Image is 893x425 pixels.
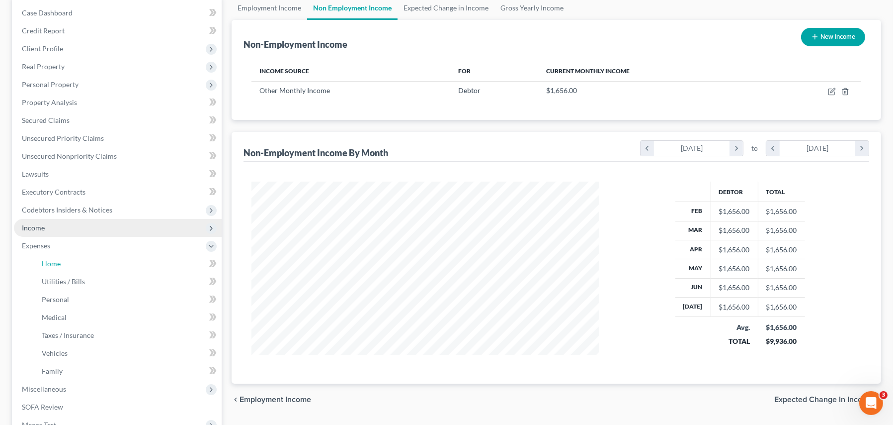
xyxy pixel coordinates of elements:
a: Home [34,255,222,273]
th: Total [758,182,805,202]
span: Real Property [22,62,65,71]
span: Current Monthly Income [546,67,630,75]
th: Feb [675,202,711,221]
div: $1,656.00 [766,322,797,332]
span: Lawsuits [22,170,49,178]
span: Unsecured Nonpriority Claims [22,152,117,160]
button: chevron_left Employment Income [232,396,311,404]
span: Income [22,223,45,232]
td: $1,656.00 [758,298,805,317]
div: TOTAL [719,336,750,346]
span: For [458,67,471,75]
div: [DATE] [780,141,856,156]
span: Executory Contracts [22,188,85,196]
th: Jun [675,278,711,297]
span: Utilities / Bills [42,277,85,286]
i: chevron_right [730,141,743,156]
td: $1,656.00 [758,221,805,240]
a: Unsecured Nonpriority Claims [14,147,222,165]
div: [DATE] [654,141,730,156]
a: Lawsuits [14,165,222,183]
div: $1,656.00 [719,264,750,274]
button: New Income [801,28,865,46]
span: $1,656.00 [546,86,577,95]
th: [DATE] [675,298,711,317]
div: $1,656.00 [719,207,750,216]
a: Credit Report [14,22,222,40]
td: $1,656.00 [758,259,805,278]
span: Property Analysis [22,98,77,106]
th: Mar [675,221,711,240]
span: Medical [42,313,67,321]
span: Taxes / Insurance [42,331,94,339]
span: Family [42,367,63,375]
span: Unsecured Priority Claims [22,134,104,142]
span: Personal [42,295,69,304]
div: $9,936.00 [766,336,797,346]
span: Employment Income [240,396,311,404]
a: Medical [34,309,222,326]
span: Vehicles [42,349,68,357]
a: Utilities / Bills [34,273,222,291]
i: chevron_left [641,141,654,156]
div: $1,656.00 [719,302,750,312]
th: Debtor [711,182,758,202]
span: Other Monthly Income [259,86,330,95]
span: Home [42,259,61,268]
button: Expected Change in Income chevron_right [774,396,881,404]
th: Apr [675,240,711,259]
a: Secured Claims [14,111,222,129]
a: SOFA Review [14,398,222,416]
a: Executory Contracts [14,183,222,201]
div: Non-Employment Income By Month [244,147,388,159]
span: Miscellaneous [22,385,66,393]
a: Family [34,362,222,380]
a: Property Analysis [14,94,222,111]
a: Unsecured Priority Claims [14,129,222,147]
span: to [751,143,758,153]
a: Case Dashboard [14,4,222,22]
span: Expenses [22,241,50,250]
span: Case Dashboard [22,8,73,17]
span: SOFA Review [22,403,63,411]
span: 3 [880,391,888,399]
span: Personal Property [22,80,79,89]
span: Codebtors Insiders & Notices [22,206,112,214]
td: $1,656.00 [758,240,805,259]
span: Client Profile [22,44,63,53]
i: chevron_left [766,141,780,156]
span: Income Source [259,67,309,75]
span: Credit Report [22,26,65,35]
a: Taxes / Insurance [34,326,222,344]
span: Debtor [458,86,481,95]
span: Expected Change in Income [774,396,873,404]
span: Secured Claims [22,116,70,124]
iframe: Intercom live chat [859,391,883,415]
a: Vehicles [34,344,222,362]
th: May [675,259,711,278]
i: chevron_left [232,396,240,404]
i: chevron_right [855,141,869,156]
div: $1,656.00 [719,283,750,293]
div: $1,656.00 [719,225,750,235]
a: Personal [34,291,222,309]
div: $1,656.00 [719,245,750,255]
div: Avg. [719,322,750,332]
td: $1,656.00 [758,202,805,221]
div: Non-Employment Income [244,38,347,50]
td: $1,656.00 [758,278,805,297]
